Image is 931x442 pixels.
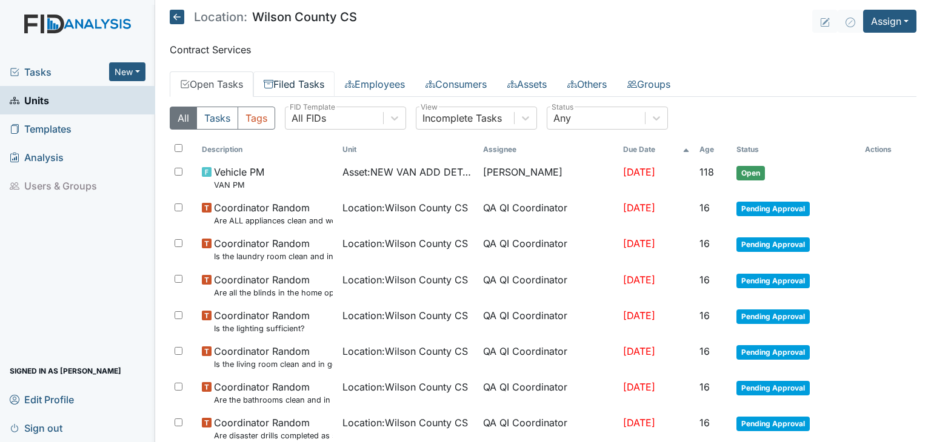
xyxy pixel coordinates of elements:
span: Coordinator Random Is the laundry room clean and in good repair? [214,236,333,262]
small: Are the bathrooms clean and in good repair? [214,394,333,406]
span: 16 [699,309,710,322]
button: New [109,62,145,81]
span: 16 [699,381,710,393]
a: Consumers [415,71,497,97]
small: Is the living room clean and in good repair? [214,358,333,370]
small: Are ALL appliances clean and working properly? [214,215,333,226]
button: Assign [863,10,916,33]
th: Toggle SortBy [732,139,860,160]
span: Coordinator Random Are ALL appliances clean and working properly? [214,200,333,226]
small: Is the lighting sufficient? [214,323,310,334]
span: Coordinator Random Is the lighting sufficient? [214,308,310,334]
button: All [170,107,197,130]
span: Location : Wilson County CS [342,236,468,251]
span: Analysis [10,148,64,167]
span: [DATE] [623,166,655,178]
td: [PERSON_NAME] [478,160,619,196]
span: [DATE] [623,274,655,286]
input: Toggle All Rows Selected [175,144,182,152]
th: Toggle SortBy [197,139,338,160]
div: All FIDs [292,111,326,125]
span: Open [736,166,765,180]
span: 16 [699,417,710,429]
span: Pending Approval [736,381,810,395]
span: [DATE] [623,417,655,429]
span: Templates [10,119,72,138]
td: QA QI Coordinator [478,303,619,339]
a: Filed Tasks [253,71,335,97]
span: 16 [699,237,710,249]
span: Location : Wilson County CS [342,272,468,287]
a: Others [557,71,617,97]
span: 16 [699,345,710,357]
span: Pending Approval [736,345,810,360]
th: Toggle SortBy [695,139,732,160]
span: Location : Wilson County CS [342,200,468,215]
a: Employees [335,71,415,97]
small: Are disaster drills completed as scheduled? [214,430,333,441]
span: Location : Wilson County CS [342,380,468,394]
span: Pending Approval [736,202,810,216]
td: QA QI Coordinator [478,268,619,303]
span: Signed in as [PERSON_NAME] [10,361,121,380]
span: Coordinator Random Are disaster drills completed as scheduled? [214,415,333,441]
span: Coordinator Random Is the living room clean and in good repair? [214,344,333,370]
span: Pending Approval [736,309,810,324]
div: Any [553,111,571,125]
span: Coordinator Random Are the bathrooms clean and in good repair? [214,380,333,406]
a: Assets [497,71,557,97]
span: Sign out [10,418,62,437]
span: Location : Wilson County CS [342,308,468,323]
span: Pending Approval [736,274,810,288]
span: [DATE] [623,237,655,249]
button: Tasks [196,107,238,130]
div: Incomplete Tasks [422,111,502,125]
span: Vehicle PM VAN PM [214,165,264,191]
span: Location : Wilson County CS [342,344,468,358]
span: 16 [699,274,710,286]
button: Tags [238,107,275,130]
td: QA QI Coordinator [478,339,619,375]
h5: Wilson County CS [170,10,357,24]
span: Coordinator Random Are all the blinds in the home operational and clean? [214,272,333,299]
a: Open Tasks [170,71,253,97]
td: QA QI Coordinator [478,196,619,231]
span: Pending Approval [736,417,810,431]
span: Asset : NEW VAN ADD DETAILS [342,165,473,179]
span: [DATE] [623,381,655,393]
p: Contract Services [170,42,916,57]
small: Are all the blinds in the home operational and clean? [214,287,333,299]
span: [DATE] [623,309,655,322]
span: [DATE] [623,202,655,214]
span: Edit Profile [10,390,74,409]
span: Location : Wilson County CS [342,415,468,430]
a: Groups [617,71,681,97]
th: Actions [860,139,916,160]
div: Type filter [170,107,275,130]
small: Is the laundry room clean and in good repair? [214,251,333,262]
span: [DATE] [623,345,655,357]
td: QA QI Coordinator [478,375,619,411]
th: Assignee [478,139,619,160]
span: 118 [699,166,714,178]
td: QA QI Coordinator [478,231,619,267]
span: 16 [699,202,710,214]
span: Units [10,91,49,110]
th: Toggle SortBy [618,139,694,160]
a: Tasks [10,65,109,79]
span: Pending Approval [736,237,810,252]
small: VAN PM [214,179,264,191]
span: Location: [194,11,247,23]
th: Toggle SortBy [338,139,478,160]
